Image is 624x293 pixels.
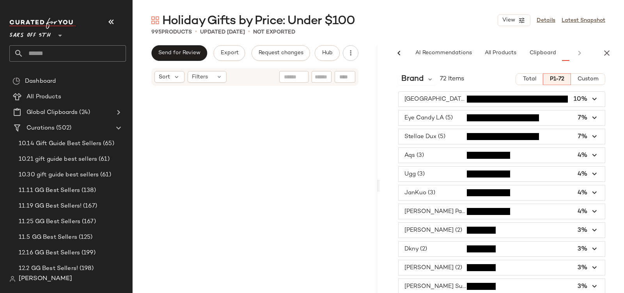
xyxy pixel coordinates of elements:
span: (167) [82,202,97,211]
span: (61) [99,170,111,179]
span: All Products [484,50,516,56]
img: svg%3e [9,276,16,282]
button: [GEOGRAPHIC_DATA] (7)10% [399,92,605,107]
span: Saks OFF 5TH [9,27,51,41]
span: Request changes [258,50,303,56]
button: Request changes [252,45,310,61]
button: JanKuo (3)4% [399,185,605,200]
p: Not Exported [253,28,295,36]
span: 10.14 Gift Guide Best Sellers [19,139,101,148]
button: View [498,14,530,26]
span: (199) [80,249,96,257]
button: Stellae Dux (5)7% [399,129,605,144]
a: Latest Snapshot [562,16,605,25]
span: (24) [78,108,90,117]
span: [PERSON_NAME] [19,274,72,284]
span: Sort [159,73,170,81]
span: Holiday Gifts by Price: Under $100 [162,13,355,29]
button: Total [516,73,542,85]
button: [PERSON_NAME] (2)3% [399,260,605,275]
img: cfy_white_logo.C9jOOHJF.svg [9,18,76,29]
span: (61) [97,155,110,164]
span: 995 [151,29,161,35]
span: (125) [77,233,93,242]
button: Send for Review [151,45,207,61]
button: Custom [571,73,605,85]
a: Details [537,16,555,25]
span: 11.5 GG Best Sellers [19,233,77,242]
button: Ugg (3)4% [399,167,605,181]
button: [PERSON_NAME] Paris (3)4% [399,204,605,219]
button: Aqs (3)4% [399,148,605,163]
span: 10.21 gift guide best sellers [19,155,97,164]
span: 11.19 GG Best Sellers! [19,202,82,211]
span: 11.11 GG Best Sellers [19,186,80,195]
span: View [502,17,515,23]
span: All Products [27,92,61,101]
span: Filters [192,73,208,81]
img: svg%3e [12,77,20,85]
span: (167) [80,217,96,226]
span: AI Recommendations [415,50,472,56]
button: P1-72 [543,73,571,85]
button: Dkny (2)3% [399,242,605,256]
span: Send for Review [158,50,200,56]
span: • [195,27,197,37]
span: Global Clipboards [27,108,78,117]
span: Dashboard [25,77,56,86]
span: • [248,27,250,37]
span: 12.2 GG Best Sellers! [19,264,78,273]
button: Eye Candy LA (5)7% [399,110,605,125]
span: Custom [577,76,599,82]
div: Products [151,28,192,36]
button: Export [213,45,245,61]
span: 12.16 GG Best Sellers [19,249,80,257]
span: P1-72 [550,76,564,82]
span: (198) [78,264,94,273]
img: svg%3e [151,16,159,24]
span: Curations [27,124,55,133]
span: Hub [322,50,333,56]
span: (502) [55,124,71,133]
span: (138) [80,186,96,195]
span: 11.25 GG Best Sellers [19,217,80,226]
span: 10.30 gift guide best sellers [19,170,99,179]
span: Clipboard [529,50,556,56]
span: 72 Items [440,75,464,84]
button: Hub [315,45,340,61]
span: Export [220,50,238,56]
button: [PERSON_NAME] (2)3% [399,223,605,238]
p: updated [DATE] [200,28,245,36]
span: Brand [401,73,424,85]
span: (65) [101,139,114,148]
span: Total [522,76,536,82]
